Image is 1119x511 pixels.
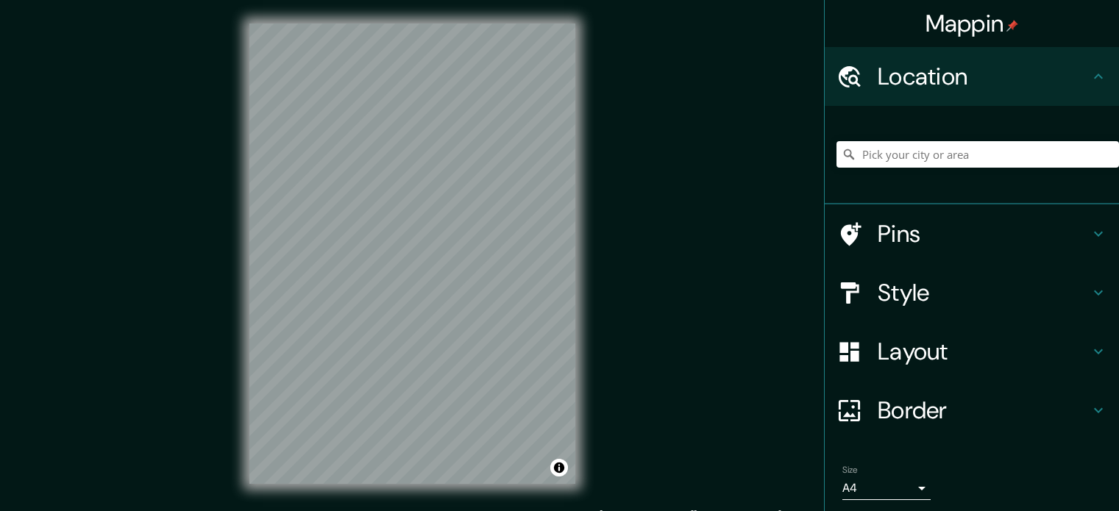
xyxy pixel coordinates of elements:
h4: Style [878,278,1090,307]
div: Layout [825,322,1119,381]
canvas: Map [249,24,575,484]
iframe: Help widget launcher [988,454,1103,495]
img: pin-icon.png [1006,20,1018,32]
input: Pick your city or area [836,141,1119,168]
h4: Location [878,62,1090,91]
h4: Layout [878,337,1090,366]
div: Style [825,263,1119,322]
div: Location [825,47,1119,106]
h4: Border [878,396,1090,425]
div: Border [825,381,1119,440]
div: Pins [825,204,1119,263]
label: Size [842,464,858,476]
h4: Pins [878,219,1090,249]
div: A4 [842,476,931,500]
h4: Mappin [926,9,1019,38]
button: Toggle attribution [550,459,568,476]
